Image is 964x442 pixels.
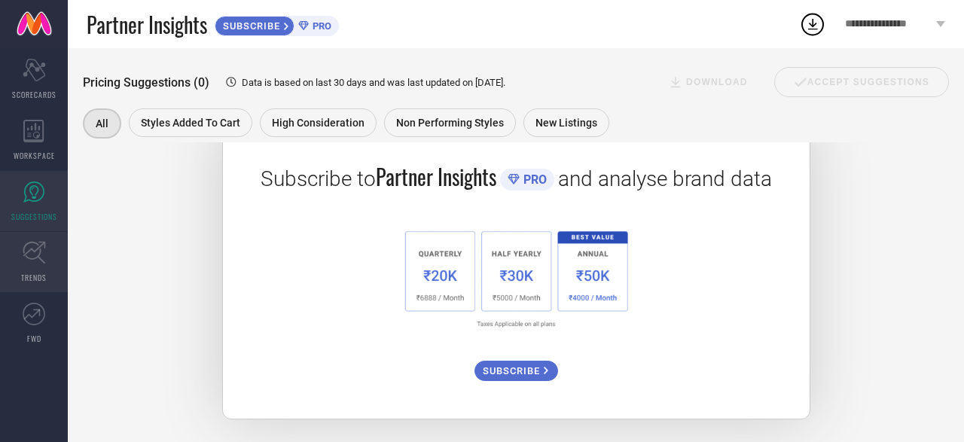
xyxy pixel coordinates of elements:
span: Partner Insights [376,161,496,192]
span: Partner Insights [87,9,207,40]
div: Accept Suggestions [774,67,949,97]
img: 1a6fb96cb29458d7132d4e38d36bc9c7.png [395,222,636,334]
span: Styles Added To Cart [141,117,240,129]
span: and analyse brand data [558,166,772,191]
span: Pricing Suggestions (0) [83,75,209,90]
span: PRO [520,172,547,187]
span: Subscribe to [261,166,376,191]
div: Open download list [799,11,826,38]
span: SUBSCRIBE [215,20,284,32]
a: SUBSCRIBEPRO [215,12,339,36]
span: SCORECARDS [12,89,56,100]
span: FWD [27,333,41,344]
span: High Consideration [272,117,365,129]
span: WORKSPACE [14,150,55,161]
span: Non Performing Styles [396,117,504,129]
a: SUBSCRIBE [474,349,558,381]
span: TRENDS [21,272,47,283]
span: PRO [309,20,331,32]
span: SUGGESTIONS [11,211,57,222]
span: New Listings [535,117,597,129]
span: Data is based on last 30 days and was last updated on [DATE] . [242,77,505,88]
span: All [96,117,108,130]
span: SUBSCRIBE [483,365,544,376]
